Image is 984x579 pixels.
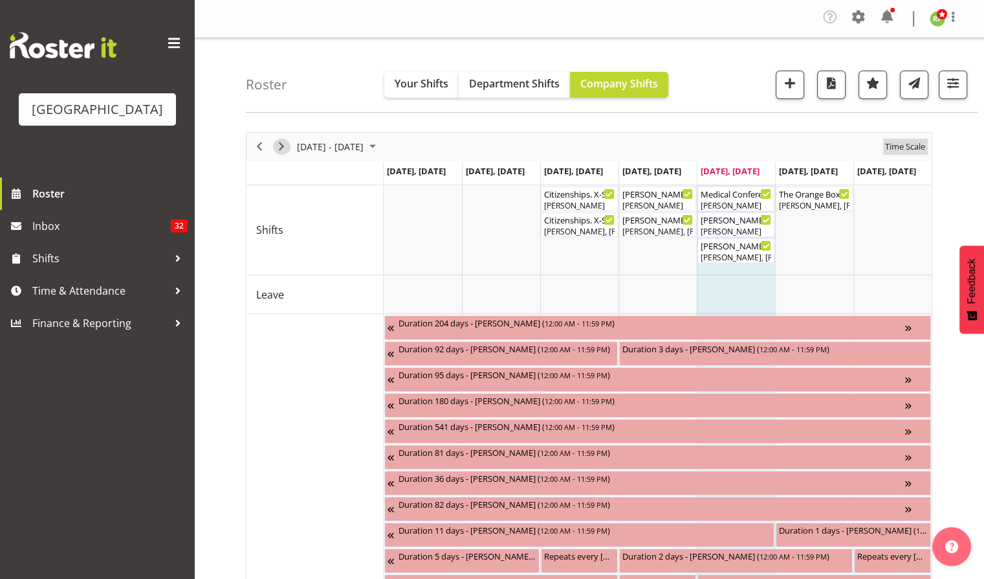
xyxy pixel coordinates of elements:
div: Shifts"s event - Kevin Bloody Wilson FOHM shift Begin From Friday, September 5, 2025 at 6:00:00 P... [697,212,774,237]
span: 12:00 AM - 11:59 PM [916,525,983,536]
div: [PERSON_NAME] Bloody [PERSON_NAME] ( ) [701,239,771,252]
span: Feedback [966,258,978,304]
div: Duration 1 days - [PERSON_NAME] ( ) [779,523,928,536]
td: Shifts resource [246,185,384,275]
button: Company Shifts [570,72,668,98]
div: [PERSON_NAME] Bloody [PERSON_NAME] ( ) [622,213,693,226]
img: Rosterit website logo [10,32,116,58]
div: [PERSON_NAME] [544,200,615,212]
div: Unavailability"s event - Duration 81 days - Grace Cavell Begin From Thursday, July 17, 2025 at 12... [384,445,931,470]
span: [DATE], [DATE] [544,165,603,177]
div: [PERSON_NAME] [622,200,693,212]
span: Inbox [32,216,171,236]
div: Duration 180 days - [PERSON_NAME] ( ) [399,394,905,407]
div: Duration 3 days - [PERSON_NAME] ( ) [622,342,928,355]
span: 12:00 AM - 11:59 PM [545,396,612,406]
div: Unavailability"s event - Duration 36 days - Caro Richards Begin From Sunday, August 10, 2025 at 1... [384,471,931,495]
span: [DATE], [DATE] [701,165,760,177]
div: Shifts"s event - Kevin Bloody Wilson Begin From Thursday, September 4, 2025 at 6:30:00 PM GMT+12:... [619,212,696,237]
button: Download a PDF of the roster according to the set date range. [817,71,846,99]
td: Leave resource [246,275,384,314]
img: help-xxl-2.png [945,540,958,553]
button: Previous [251,139,268,155]
button: Filter Shifts [939,71,967,99]
div: [PERSON_NAME], [PERSON_NAME], [PERSON_NAME] [544,226,615,238]
div: [PERSON_NAME], [PERSON_NAME], [PERSON_NAME], [PERSON_NAME], [PERSON_NAME], [PERSON_NAME] [622,226,693,238]
div: Duration 92 days - [PERSON_NAME] ( ) [399,342,615,355]
div: Unavailability"s event - Duration 541 days - Thomas Bohanna Begin From Tuesday, July 8, 2025 at 1... [384,419,931,444]
div: [PERSON_NAME] [701,226,771,238]
span: [DATE], [DATE] [387,165,446,177]
span: 12:00 AM - 11:59 PM [540,473,607,484]
div: Shifts"s event - Citizenships. X-Space Begin From Wednesday, September 3, 2025 at 9:30:00 AM GMT+... [541,212,618,237]
div: Unavailability"s event - Repeats every wednesday - Fiona Macnab Begin From Wednesday, September 3... [541,549,618,573]
div: [PERSON_NAME] [701,200,771,212]
div: Unavailability"s event - Duration 204 days - Fiona Macnab Begin From Monday, March 10, 2025 at 12... [384,315,931,340]
span: [DATE] - [DATE] [296,139,365,155]
img: richard-freeman9074.jpg [930,11,945,27]
div: Repeats every [DATE] - [PERSON_NAME] ( ) [544,549,615,562]
div: Unavailability"s event - Duration 180 days - Katrina Luca Begin From Friday, July 4, 2025 at 12:0... [384,393,931,418]
span: [DATE], [DATE] [622,165,681,177]
span: 12:00 AM - 11:59 PM [545,318,612,328]
span: Finance & Reporting [32,313,168,333]
div: Next [270,133,292,160]
button: Your Shifts [384,72,459,98]
div: [PERSON_NAME], [PERSON_NAME] [779,200,849,212]
div: Unavailability"s event - Repeats every sunday - Jordan Sanft Begin From Sunday, September 7, 2025... [854,549,931,573]
button: Highlight an important date within the roster. [858,71,887,99]
button: Send a list of all shifts for the selected filtered period to all rostered employees. [900,71,928,99]
div: Repeats every [DATE] - [PERSON_NAME] ( ) [857,549,928,562]
div: Unavailability"s event - Duration 95 days - Ciska Vogelzang Begin From Wednesday, June 11, 2025 a... [384,367,931,392]
div: Duration 81 days - [PERSON_NAME] ( ) [399,446,905,459]
span: 12:00 AM - 11:59 PM [540,344,607,354]
span: 12:00 AM - 11:59 PM [545,422,612,432]
span: [DATE], [DATE] [857,165,916,177]
span: Roster [32,184,188,203]
div: Citizenships. X-Space. FOHM ( ) [544,187,615,200]
span: Your Shifts [395,76,448,91]
div: The Orange Box ( ) [779,187,849,200]
span: 12:00 AM - 11:59 PM [540,370,607,380]
div: Duration 36 days - [PERSON_NAME] ( ) [399,471,905,484]
div: Unavailability"s event - Duration 92 days - Heather Powell Begin From Tuesday, June 3, 2025 at 12... [384,341,618,366]
span: 12:00 AM - 11:59 PM [540,525,607,536]
h4: Roster [246,77,287,92]
div: Unavailability"s event - Duration 5 days - Ruby Grace Begin From Thursday, August 28, 2025 at 12:... [384,549,540,573]
div: Unavailability"s event - Duration 1 days - Amy Duncanson Begin From Saturday, September 6, 2025 a... [776,523,931,547]
button: Time Scale [883,139,928,155]
span: Time Scale [884,139,926,155]
span: Department Shifts [469,76,560,91]
div: Shifts"s event - The Orange Box Begin From Saturday, September 6, 2025 at 7:00:00 AM GMT+12:00 En... [776,187,853,211]
div: Unavailability"s event - Duration 11 days - Emma Johns Begin From Monday, August 25, 2025 at 12:0... [384,523,774,547]
div: Previous [248,133,270,160]
div: Duration 11 days - [PERSON_NAME] ( ) [399,523,771,536]
span: 12:00 AM - 11:59 PM [760,344,827,354]
div: Shifts"s event - Kevin Bloody Wilson Begin From Friday, September 5, 2025 at 6:30:00 PM GMT+12:00... [697,238,774,263]
button: Add a new shift [776,71,804,99]
div: Duration 95 days - [PERSON_NAME] ( ) [399,368,905,381]
span: Shifts [32,249,168,268]
div: Duration 2 days - [PERSON_NAME] ( ) [622,549,849,562]
div: Duration 82 days - [PERSON_NAME] ( ) [399,497,905,510]
div: [PERSON_NAME], [PERSON_NAME], [PERSON_NAME], [PERSON_NAME], [PERSON_NAME], [PERSON_NAME] [701,252,771,264]
div: [PERSON_NAME] Bloody [PERSON_NAME] FOHM shift ( ) [622,187,693,200]
div: Duration 541 days - [PERSON_NAME] ( ) [399,420,905,433]
span: 12:00 AM - 11:59 PM [540,448,607,458]
div: Duration 204 days - [PERSON_NAME] ( ) [399,316,905,329]
div: Duration 5 days - [PERSON_NAME] ( ) [399,549,536,562]
span: Time & Attendance [32,281,168,301]
div: Shifts"s event - Citizenships. X-Space. FOHM Begin From Wednesday, September 3, 2025 at 8:30:00 A... [541,187,618,211]
span: Company Shifts [580,76,658,91]
button: Next [273,139,290,155]
div: [GEOGRAPHIC_DATA] [32,100,163,119]
span: [DATE], [DATE] [779,165,838,177]
span: 12:00 AM - 11:59 PM [540,499,607,510]
div: [PERSON_NAME] Bloody [PERSON_NAME] FOHM shift ( ) [701,213,771,226]
button: September 01 - 07, 2025 [295,139,382,155]
div: Shifts"s event - Medical Conference Begin From Friday, September 5, 2025 at 8:00:00 AM GMT+12:00 ... [697,187,774,211]
div: Citizenships. X-Space ( ) [544,213,615,226]
div: Unavailability"s event - Duration 3 days - Beana Badenhorst Begin From Thursday, September 4, 202... [619,341,931,366]
span: 12:00 AM - 11:59 PM [760,551,827,562]
button: Department Shifts [459,72,570,98]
